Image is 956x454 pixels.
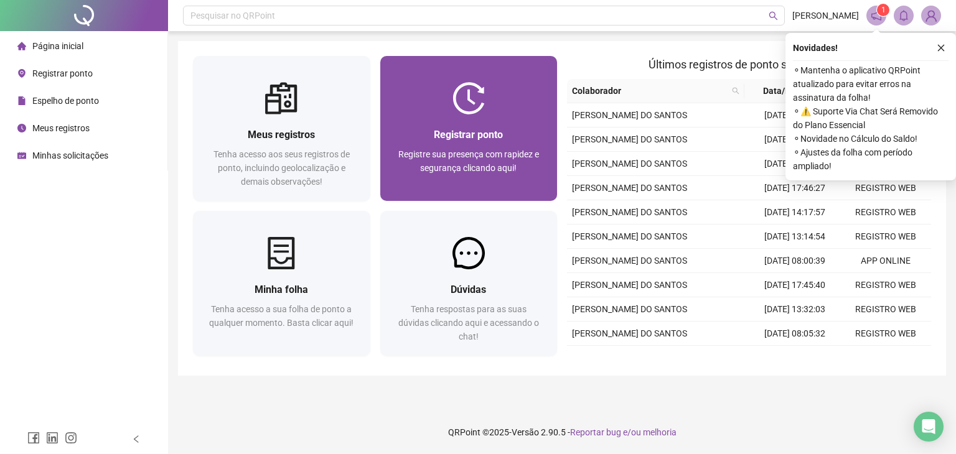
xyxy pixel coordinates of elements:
span: clock-circle [17,124,26,132]
td: [DATE] 13:16:06 [749,127,840,152]
span: Espelho de ponto [32,96,99,106]
span: close [937,44,945,52]
span: Novidades ! [793,41,838,55]
span: [PERSON_NAME] DO SANTOS [572,256,687,266]
td: APP ONLINE [840,249,931,273]
td: REGISTRO WEB [840,176,931,200]
td: [DATE] 17:45:40 [749,273,840,297]
td: [DATE] 08:05:32 [749,322,840,346]
td: REGISTRO WEB [840,225,931,249]
span: search [729,81,742,100]
span: bell [898,10,909,21]
a: Registrar pontoRegistre sua presença com rapidez e segurança clicando aqui! [380,56,558,201]
span: instagram [65,432,77,444]
span: Data/Hora [749,84,818,98]
span: file [17,96,26,105]
span: [PERSON_NAME] DO SANTOS [572,183,687,193]
span: home [17,42,26,50]
td: [DATE] 08:00:39 [749,249,840,273]
span: Reportar bug e/ou melhoria [570,427,677,437]
td: [DATE] 13:32:03 [749,297,840,322]
span: [PERSON_NAME] DO SANTOS [572,110,687,120]
span: [PERSON_NAME] [792,9,859,22]
span: search [732,87,739,95]
td: REGISTRO WEB [840,322,931,346]
span: facebook [27,432,40,444]
td: REGISTRO WEB [840,200,931,225]
td: REGISTRO WEB [840,297,931,322]
span: ⚬ Novidade no Cálculo do Saldo! [793,132,949,146]
span: Registrar ponto [32,68,93,78]
span: notification [871,10,882,21]
span: Tenha respostas para as suas dúvidas clicando aqui e acessando o chat! [398,304,539,341]
span: Tenha acesso a sua folha de ponto a qualquer momento. Basta clicar aqui! [209,304,354,328]
sup: 1 [877,4,889,16]
span: Dúvidas [451,284,486,295]
span: search [769,11,778,21]
span: ⚬ Ajustes da folha com período ampliado! [793,146,949,173]
span: Minhas solicitações [32,151,108,160]
span: ⚬ Mantenha o aplicativo QRPoint atualizado para evitar erros na assinatura da folha! [793,63,949,104]
td: REGISTRO WEB [840,346,931,370]
span: environment [17,69,26,78]
span: Colaborador [572,84,727,98]
td: REGISTRO WEB [840,273,931,297]
a: DúvidasTenha respostas para as suas dúvidas clicando aqui e acessando o chat! [380,211,558,356]
span: Minha folha [255,284,308,295]
span: ⚬ ⚠️ Suporte Via Chat Será Removido do Plano Essencial [793,104,949,132]
td: [DATE] 13:59:49 [749,346,840,370]
td: [DATE] 08:01:11 [749,152,840,176]
span: Meus registros [32,123,90,133]
span: Últimos registros de ponto sincronizados [649,58,850,71]
span: Tenha acesso aos seus registros de ponto, incluindo geolocalização e demais observações! [213,149,350,187]
span: 1 [881,6,886,14]
span: Versão [512,427,539,437]
span: Página inicial [32,41,83,51]
a: Minha folhaTenha acesso a sua folha de ponto a qualquer momento. Basta clicar aqui! [193,211,370,356]
td: [DATE] 14:17:57 [749,200,840,225]
span: [PERSON_NAME] DO SANTOS [572,231,687,241]
footer: QRPoint © 2025 - 2.90.5 - [168,410,956,454]
span: [PERSON_NAME] DO SANTOS [572,328,687,338]
img: 23314 [922,6,940,25]
span: [PERSON_NAME] DO SANTOS [572,159,687,169]
span: Registrar ponto [434,129,503,141]
span: [PERSON_NAME] DO SANTOS [572,207,687,217]
td: [DATE] 17:46:27 [749,176,840,200]
a: Meus registrosTenha acesso aos seus registros de ponto, incluindo geolocalização e demais observa... [193,56,370,201]
span: linkedin [46,432,59,444]
span: schedule [17,151,26,160]
th: Data/Hora [744,79,833,103]
td: [DATE] 13:14:54 [749,225,840,249]
td: [DATE] 14:30:34 [749,103,840,127]
span: left [132,435,141,443]
span: Meus registros [248,129,315,141]
span: [PERSON_NAME] DO SANTOS [572,280,687,290]
div: Open Intercom Messenger [914,412,944,442]
span: [PERSON_NAME] DO SANTOS [572,304,687,314]
span: Registre sua presença com rapidez e segurança clicando aqui! [398,149,539,173]
span: [PERSON_NAME] DO SANTOS [572,134,687,144]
